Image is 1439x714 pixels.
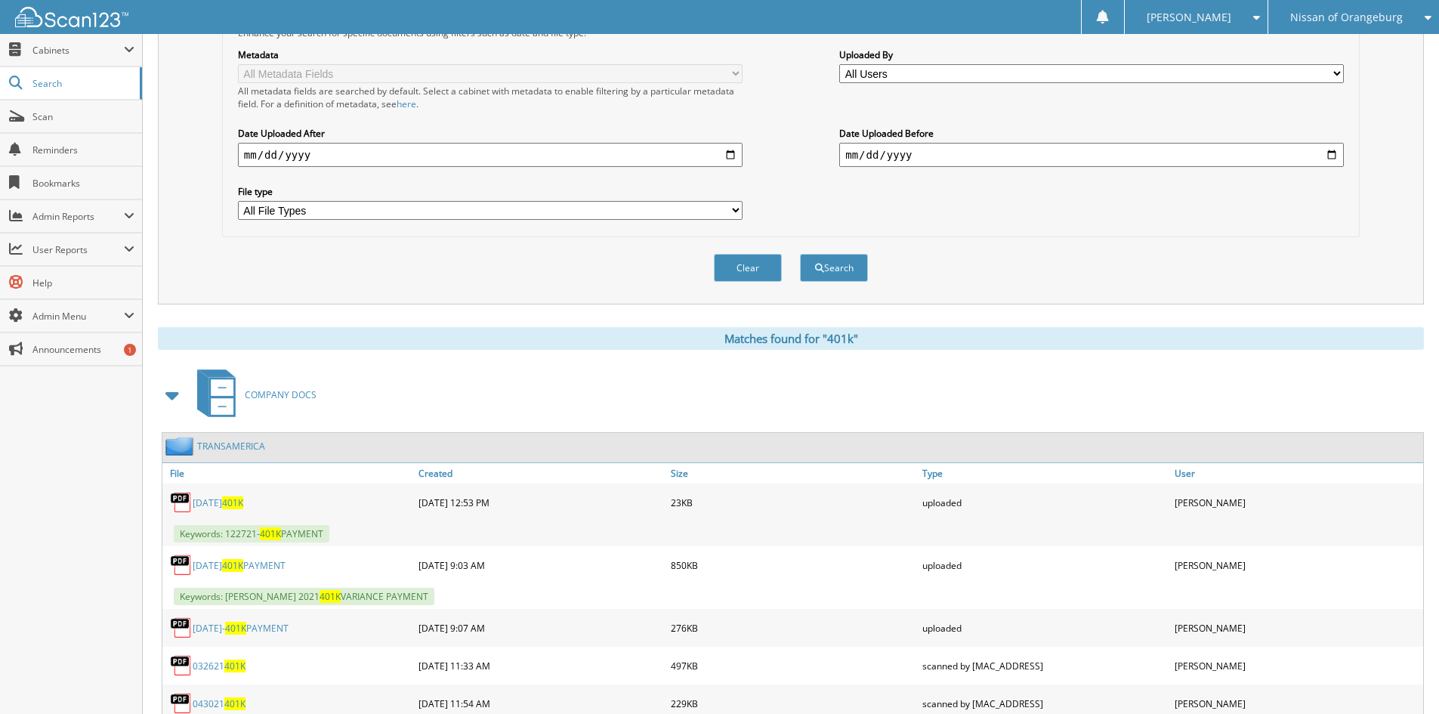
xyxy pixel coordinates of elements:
span: 401K [224,660,245,672]
div: 1 [124,344,136,356]
div: All metadata fields are searched by default. Select a cabinet with metadata to enable filtering b... [238,85,743,110]
iframe: Chat Widget [1363,641,1439,714]
div: [DATE] 9:03 AM [415,550,667,580]
img: PDF.png [170,654,193,677]
a: [DATE]-401KPAYMENT [193,622,289,635]
div: scanned by [MAC_ADDRESS] [919,651,1171,681]
div: 276KB [667,613,919,643]
span: Reminders [32,144,134,156]
span: Bookmarks [32,177,134,190]
div: uploaded [919,550,1171,580]
div: [PERSON_NAME] [1171,550,1423,580]
div: uploaded [919,613,1171,643]
div: 23KB [667,487,919,518]
span: Scan [32,110,134,123]
a: Created [415,463,667,484]
div: 497KB [667,651,919,681]
img: PDF.png [170,491,193,514]
a: Type [919,463,1171,484]
span: Keywords: [PERSON_NAME] 2021 VARIANCE PAYMENT [174,588,434,605]
span: 401K [260,527,281,540]
label: File type [238,185,743,198]
div: [DATE] 12:53 PM [415,487,667,518]
img: PDF.png [170,554,193,576]
div: [DATE] 11:33 AM [415,651,667,681]
span: Cabinets [32,44,124,57]
span: User Reports [32,243,124,256]
div: uploaded [919,487,1171,518]
span: 401K [224,697,245,710]
span: 401K [222,559,243,572]
a: User [1171,463,1423,484]
div: [PERSON_NAME] [1171,613,1423,643]
span: [PERSON_NAME] [1147,13,1231,22]
img: scan123-logo-white.svg [15,7,128,27]
div: 850KB [667,550,919,580]
a: here [397,97,416,110]
div: Matches found for "401k" [158,327,1424,350]
span: Admin Reports [32,210,124,223]
label: Date Uploaded Before [839,127,1344,140]
span: Admin Menu [32,310,124,323]
span: 401K [225,622,246,635]
a: COMPANY DOCS [188,365,317,425]
img: folder2.png [165,437,197,456]
a: File [162,463,415,484]
div: [DATE] 9:07 AM [415,613,667,643]
input: start [238,143,743,167]
span: 401K [320,590,341,603]
span: COMPANY DOCS [245,388,317,401]
a: 043021401K [193,697,245,710]
a: TRANSAMERICA [197,440,265,453]
img: PDF.png [170,617,193,639]
button: Clear [714,254,782,282]
label: Date Uploaded After [238,127,743,140]
div: [PERSON_NAME] [1171,651,1423,681]
a: Size [667,463,919,484]
span: 401K [222,496,243,509]
label: Uploaded By [839,48,1344,61]
span: Keywords: 122721- PAYMENT [174,525,329,542]
span: Help [32,277,134,289]
label: Metadata [238,48,743,61]
button: Search [800,254,868,282]
a: [DATE]401K [193,496,243,509]
input: end [839,143,1344,167]
span: Announcements [32,343,134,356]
div: [PERSON_NAME] [1171,487,1423,518]
span: Search [32,77,132,90]
a: 032621401K [193,660,245,672]
a: [DATE]401KPAYMENT [193,559,286,572]
span: Nissan of Orangeburg [1290,13,1403,22]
